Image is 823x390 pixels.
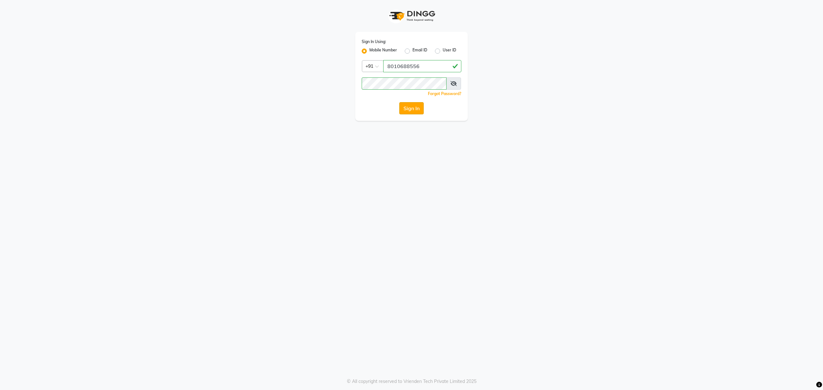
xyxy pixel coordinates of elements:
[383,60,461,72] input: Username
[362,77,447,90] input: Username
[369,47,397,55] label: Mobile Number
[386,6,437,25] img: logo1.svg
[428,91,461,96] a: Forgot Password?
[412,47,427,55] label: Email ID
[399,102,424,114] button: Sign In
[443,47,456,55] label: User ID
[362,39,386,45] label: Sign In Using:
